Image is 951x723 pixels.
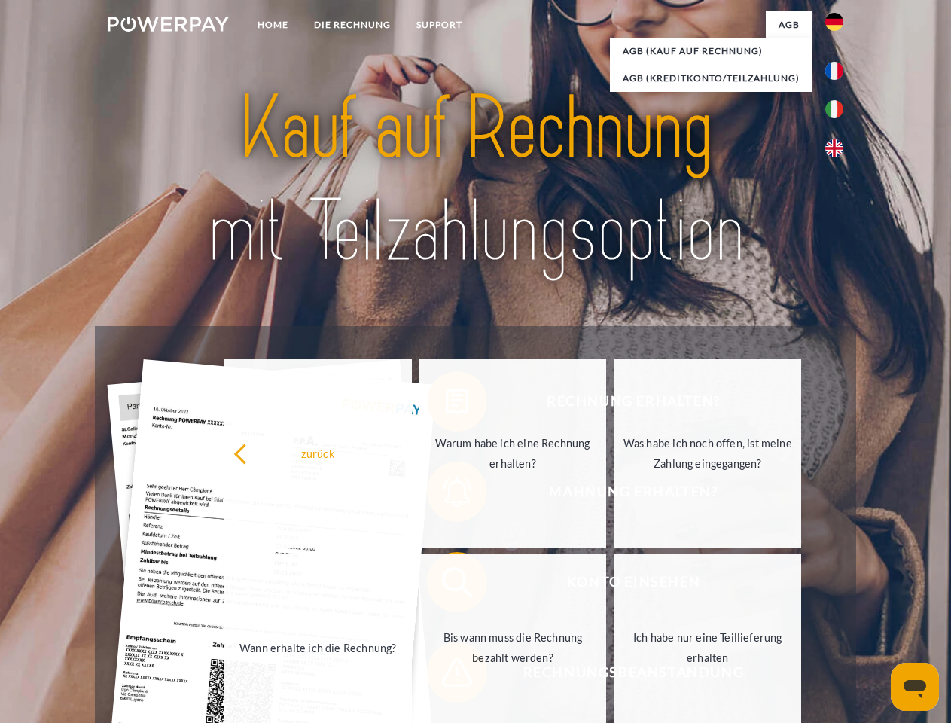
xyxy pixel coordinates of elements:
img: title-powerpay_de.svg [144,72,807,288]
div: Wann erhalte ich die Rechnung? [233,637,403,657]
a: DIE RECHNUNG [301,11,404,38]
a: AGB (Kauf auf Rechnung) [610,38,812,65]
img: logo-powerpay-white.svg [108,17,229,32]
a: Home [245,11,301,38]
a: SUPPORT [404,11,475,38]
a: agb [766,11,812,38]
div: Was habe ich noch offen, ist meine Zahlung eingegangen? [623,433,792,474]
img: it [825,100,843,118]
img: fr [825,62,843,80]
div: zurück [233,443,403,463]
a: Was habe ich noch offen, ist meine Zahlung eingegangen? [614,359,801,548]
div: Bis wann muss die Rechnung bezahlt werden? [428,627,598,668]
div: Warum habe ich eine Rechnung erhalten? [428,433,598,474]
iframe: Schaltfläche zum Öffnen des Messaging-Fensters [891,663,939,711]
a: AGB (Kreditkonto/Teilzahlung) [610,65,812,92]
img: de [825,13,843,31]
img: en [825,139,843,157]
div: Ich habe nur eine Teillieferung erhalten [623,627,792,668]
